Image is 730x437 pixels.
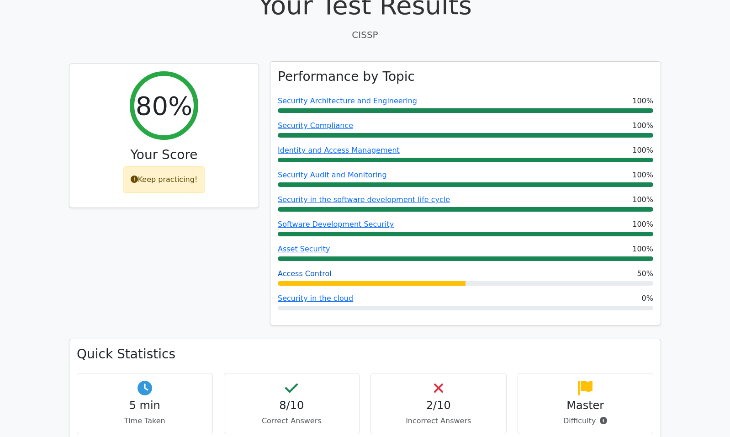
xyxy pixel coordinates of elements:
p: Incorrect Answers [378,416,499,426]
a: Security in the software development life cycle [278,195,450,204]
span: 0% [642,293,653,304]
h4: Master [525,399,646,412]
a: Security in the cloud [278,294,353,303]
a: Software Development Security [278,220,394,229]
h3: Your Score [77,147,251,163]
div: Keep practicing! [123,166,206,193]
a: Security Compliance [278,121,353,130]
p: Time Taken [85,416,205,426]
span: 50% [637,268,653,279]
span: 100% [632,219,653,230]
span: 100% [632,194,653,205]
p: CISSP [69,28,661,42]
h4: 5 min [85,399,205,412]
a: Security Architecture and Engineering [278,96,417,105]
a: Asset Security [278,245,330,253]
span: 100% [632,244,653,255]
span: 100% [632,145,653,156]
a: Security Audit and Monitoring [278,171,387,179]
span: 100% [632,170,653,181]
span: 100% [632,120,653,131]
span: 100% [632,96,653,107]
a: Access Control [278,269,332,278]
p: Difficulty [525,416,646,426]
h3: Quick Statistics [77,346,653,362]
h4: 8/10 [232,399,352,412]
a: Identity and Access Management [278,146,400,155]
h2: 80% [136,91,192,121]
h3: Performance by Topic [278,69,415,85]
h4: 2/10 [378,399,499,412]
p: Correct Answers [232,416,352,426]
